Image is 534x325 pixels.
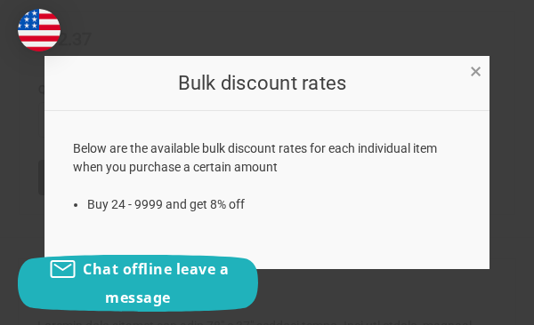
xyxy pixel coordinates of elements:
h2: Bulk discount rates [73,68,452,98]
p: Below are the available bulk discount rates for each individual item when you purchase a certain ... [73,139,462,177]
li: Buy 24 - 9999 and get 8% off [87,195,462,214]
span: × [470,59,481,84]
a: Close [466,60,485,79]
button: Chat offline leave a message [18,255,258,312]
img: duty and tax information for United States [18,9,61,52]
span: Chat offline leave a message [83,259,229,307]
